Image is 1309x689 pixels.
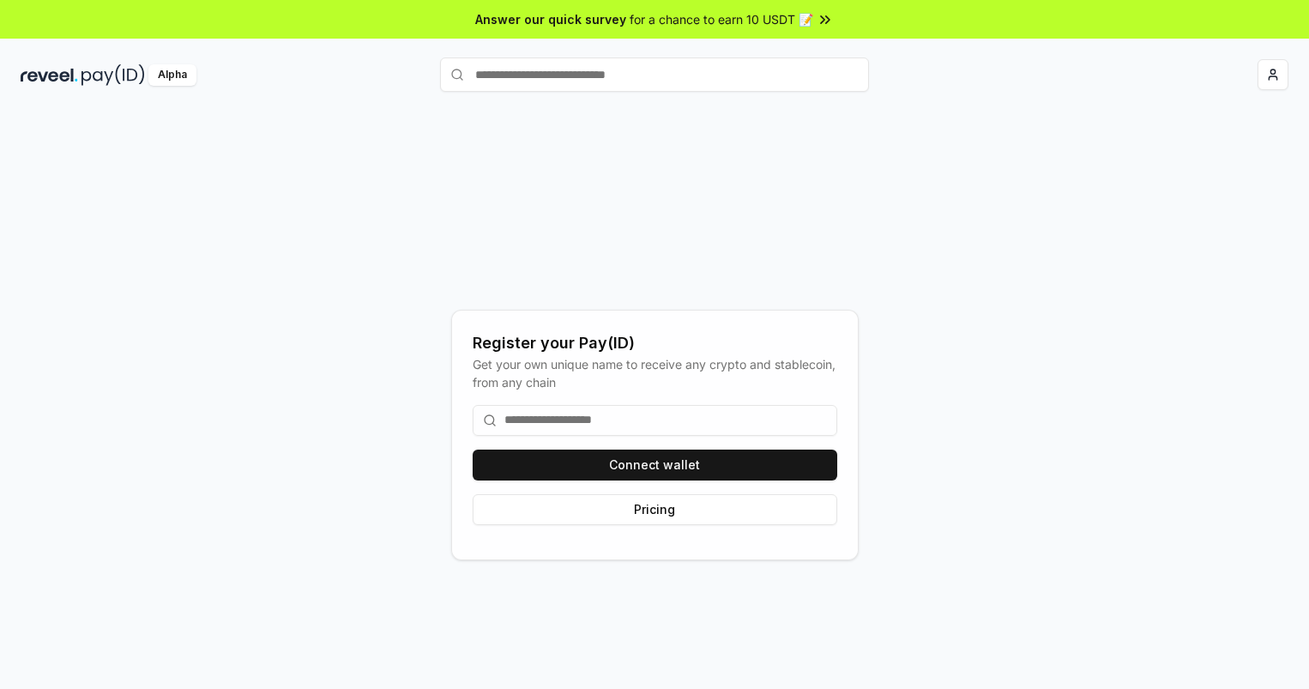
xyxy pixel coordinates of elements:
img: reveel_dark [21,64,78,86]
span: Answer our quick survey [475,10,626,28]
div: Alpha [148,64,196,86]
button: Connect wallet [473,450,837,480]
button: Pricing [473,494,837,525]
img: pay_id [81,64,145,86]
div: Get your own unique name to receive any crypto and stablecoin, from any chain [473,355,837,391]
span: for a chance to earn 10 USDT 📝 [630,10,813,28]
div: Register your Pay(ID) [473,331,837,355]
